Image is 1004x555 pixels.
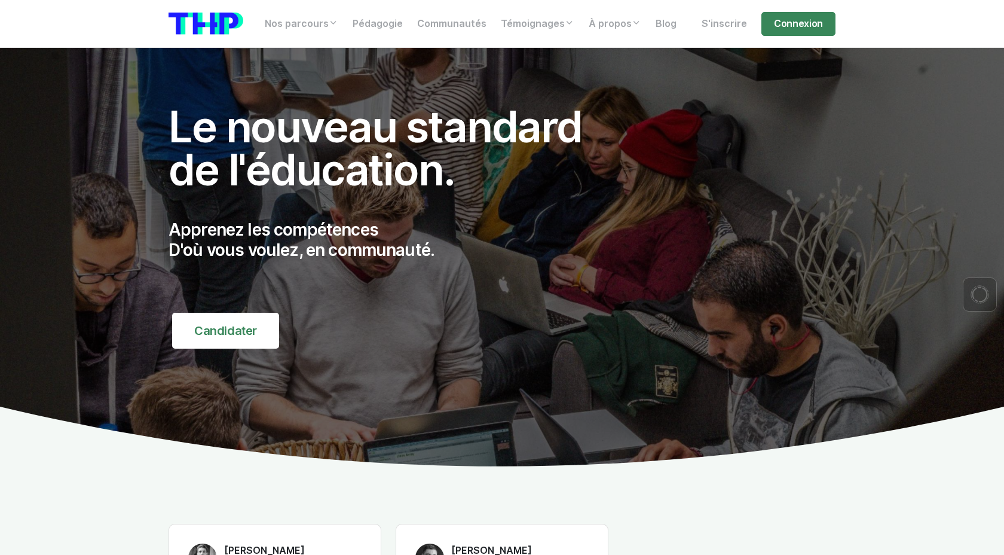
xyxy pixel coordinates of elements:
a: S'inscrire [694,12,754,36]
a: Communautés [410,12,494,36]
a: Pédagogie [345,12,410,36]
a: Candidater [172,313,279,349]
a: Témoignages [494,12,581,36]
h1: Le nouveau standard de l'éducation. [169,105,608,191]
p: Apprenez les compétences D'où vous voulez, en communauté. [169,220,608,260]
a: À propos [581,12,648,36]
a: Nos parcours [258,12,345,36]
a: Connexion [761,12,835,36]
img: logo [169,13,243,35]
a: Blog [648,12,684,36]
